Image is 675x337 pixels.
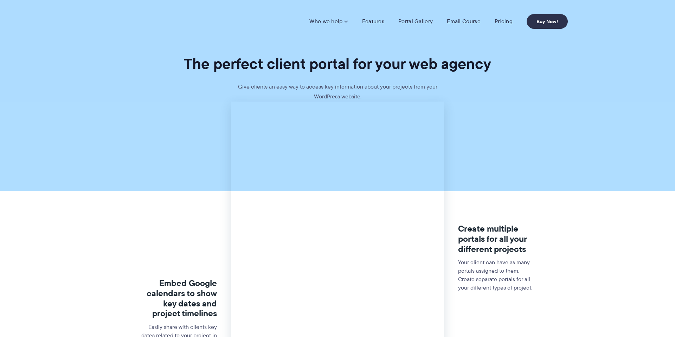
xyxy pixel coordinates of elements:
[140,278,217,319] h3: Embed Google calendars to show key dates and project timelines
[398,18,433,25] a: Portal Gallery
[458,258,535,292] p: Your client can have as many portals assigned to them. Create separate portals for all your diffe...
[362,18,384,25] a: Features
[527,14,568,29] a: Buy Now!
[309,18,348,25] a: Who we help
[232,82,443,102] p: Give clients an easy way to access key information about your projects from your WordPress website.
[495,18,513,25] a: Pricing
[447,18,481,25] a: Email Course
[458,224,535,254] h3: Create multiple portals for all your different projects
